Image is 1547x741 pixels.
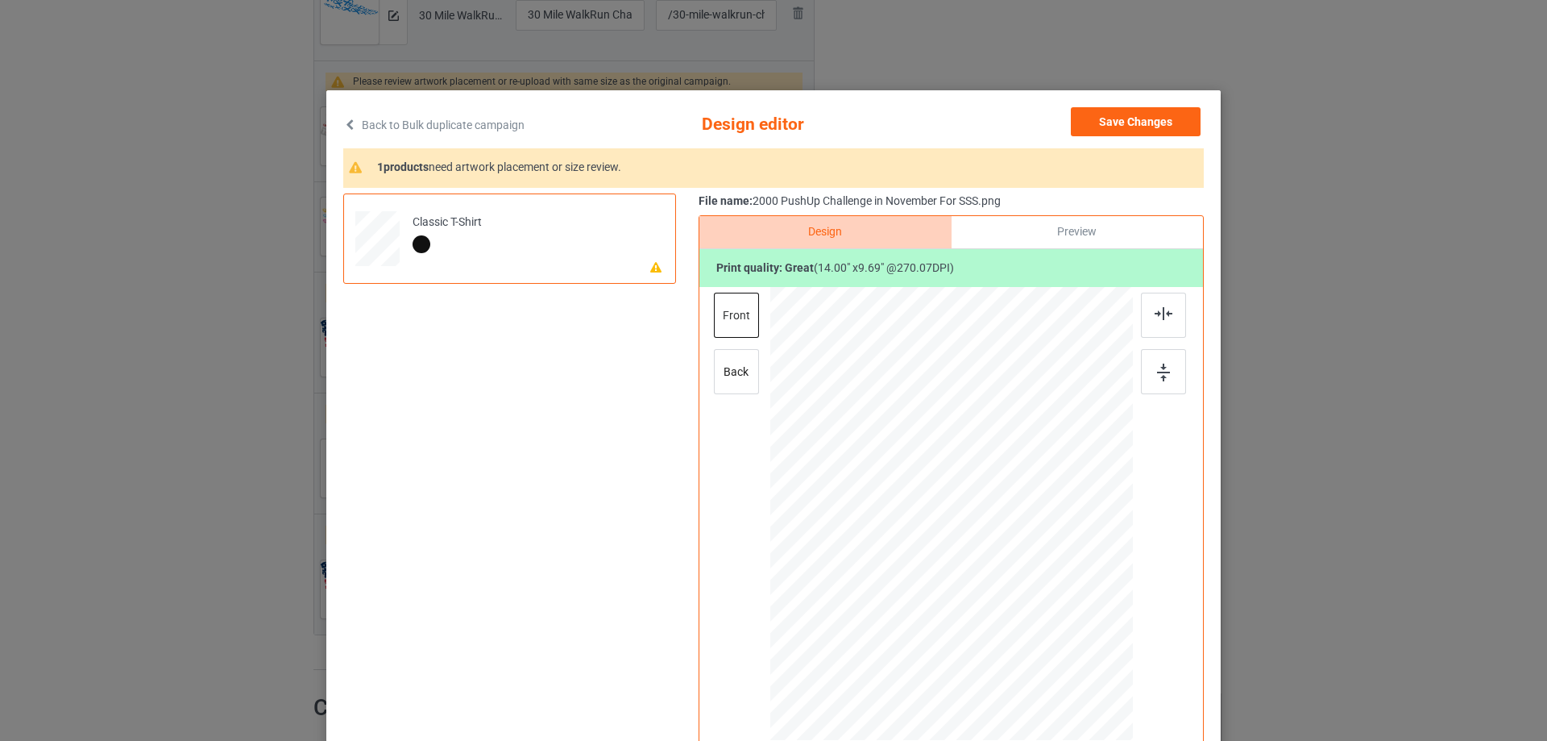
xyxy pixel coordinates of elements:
[343,107,525,143] a: Back to Bulk duplicate campaign
[343,194,676,284] div: Classic T-Shirt
[753,194,1001,207] span: 2000 PushUp Challenge in November For SSS.png
[1071,107,1201,136] button: Save Changes
[716,261,814,274] b: Print quality:
[814,261,954,274] span: ( 14.00 " x 9.69 " @ 270.07 DPI)
[785,261,814,274] span: great
[699,216,951,248] div: Design
[699,194,753,207] span: File name:
[429,160,621,173] span: need artwork placement or size review.
[714,349,759,394] div: back
[349,161,371,173] img: warning
[1155,307,1172,320] img: svg+xml;base64,PD94bWwgdmVyc2lvbj0iMS4wIiBlbmNvZGluZz0iVVRGLTgiPz4KPHN2ZyB3aWR0aD0iMjJweCIgaGVpZ2...
[952,216,1203,248] div: Preview
[377,160,429,173] span: 1 products
[702,107,894,143] span: Design editor
[714,293,759,338] div: front
[1157,364,1170,381] img: svg+xml;base64,PD94bWwgdmVyc2lvbj0iMS4wIiBlbmNvZGluZz0iVVRGLTgiPz4KPHN2ZyB3aWR0aD0iMTZweCIgaGVpZ2...
[413,214,482,252] div: Classic T-Shirt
